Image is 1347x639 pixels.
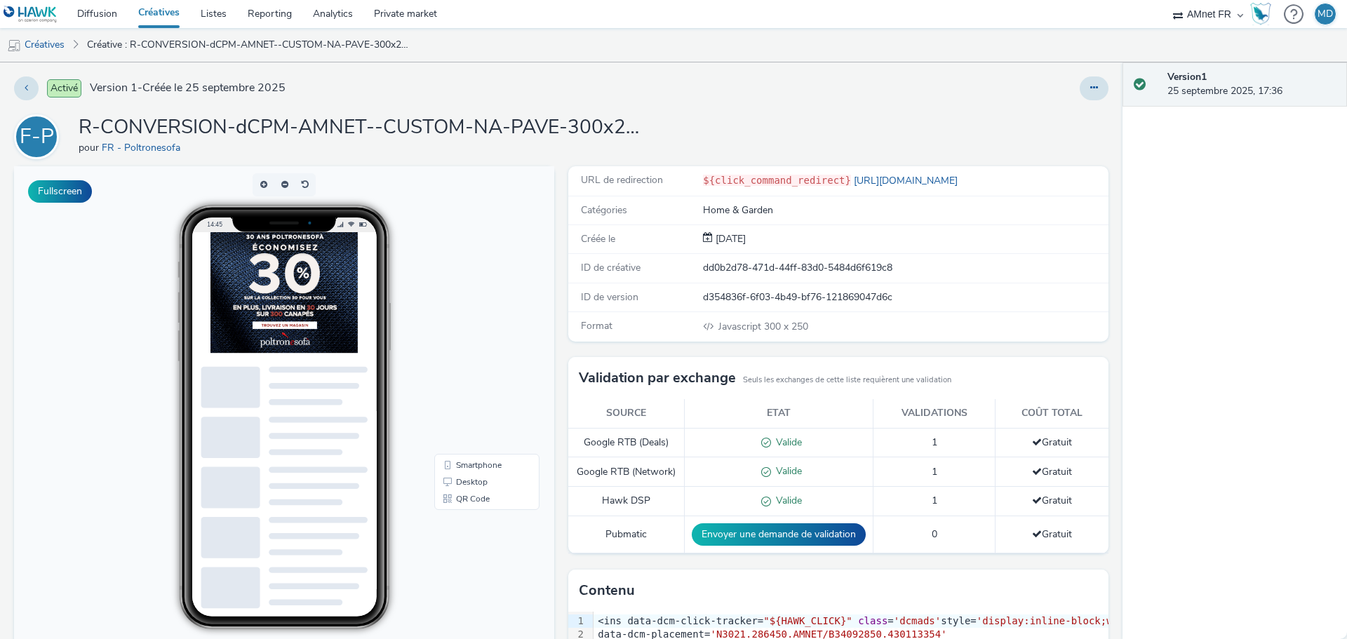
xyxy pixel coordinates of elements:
[423,290,523,307] li: Smartphone
[1318,4,1333,25] div: MD
[977,615,1254,626] span: 'display:inline-block;width:300px;height:250px'
[579,580,635,601] h3: Contenu
[7,39,21,53] img: mobile
[568,399,685,428] th: Source
[771,494,802,507] span: Valide
[932,527,937,541] span: 0
[581,232,615,245] span: Créée le
[1032,436,1072,449] span: Gratuit
[713,232,746,246] div: Création 25 septembre 2025, 17:36
[713,232,746,245] span: [DATE]
[703,175,851,186] code: ${click_command_redirect}
[581,319,612,332] span: Format
[932,436,937,449] span: 1
[873,399,996,428] th: Validations
[102,141,186,154] a: FR - Poltronesofa
[1032,465,1072,478] span: Gratuit
[703,203,1107,217] div: Home & Garden
[771,436,802,449] span: Valide
[79,114,640,141] h1: R-CONVERSION-dCPM-AMNET--CUSTOM-NA-PAVE-300x250-Mobile-NA - $[PHONE_NUMBER]$
[763,615,852,626] span: "${HAWK_CLICK}"
[579,368,736,389] h3: Validation par exchange
[442,311,474,320] span: Desktop
[581,203,627,217] span: Catégories
[692,523,866,546] button: Envoyer une demande de validation
[932,494,937,507] span: 1
[568,457,685,487] td: Google RTB (Network)
[996,399,1108,428] th: Coût total
[685,399,873,428] th: Etat
[4,6,58,23] img: undefined Logo
[858,615,887,626] span: class
[932,465,937,478] span: 1
[717,320,808,333] span: 300 x 250
[851,174,963,187] a: [URL][DOMAIN_NAME]
[743,375,951,386] small: Seuls les exchanges de cette liste requièrent une validation
[423,307,523,324] li: Desktop
[90,80,286,96] span: Version 1 - Créée le 25 septembre 2025
[894,615,941,626] span: 'dcmads'
[442,328,476,337] span: QR Code
[193,54,208,62] span: 14:45
[442,295,488,303] span: Smartphone
[568,428,685,457] td: Google RTB (Deals)
[581,261,641,274] span: ID de créative
[80,28,417,62] a: Créative : R-CONVERSION-dCPM-AMNET--CUSTOM-NA-PAVE-300x250-Mobile-NA - $[PHONE_NUMBER]$
[1250,3,1277,25] a: Hawk Academy
[703,261,1107,275] div: dd0b2d78-471d-44ff-83d0-5484d6f619c8
[594,614,1256,628] div: <ins data-dcm-click-tracker= = style=
[1032,527,1072,541] span: Gratuit
[47,79,81,97] span: Activé
[1167,70,1207,83] strong: Version 1
[28,180,92,203] button: Fullscreen
[568,516,685,553] td: Pubmatic
[581,290,638,304] span: ID de version
[79,141,102,154] span: pour
[423,324,523,341] li: QR Code
[568,614,586,628] div: 1
[20,117,54,156] div: F-P
[14,130,65,143] a: F-P
[568,487,685,516] td: Hawk DSP
[1032,494,1072,507] span: Gratuit
[581,173,663,187] span: URL de redirection
[1250,3,1271,25] img: Hawk Academy
[703,290,1107,304] div: d354836f-6f03-4b49-bf76-121869047d6c
[771,464,802,478] span: Valide
[718,320,764,333] span: Javascript
[1167,70,1336,99] div: 25 septembre 2025, 17:36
